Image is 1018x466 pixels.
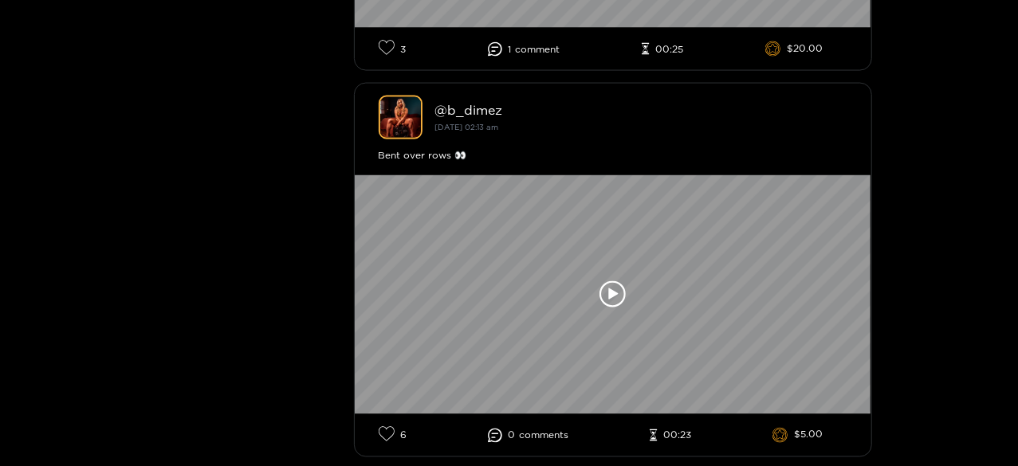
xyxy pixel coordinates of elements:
small: [DATE] 02:13 am [435,123,499,131]
li: 1 [488,42,560,57]
div: Bent over rows 👀 [379,147,847,163]
li: 6 [379,426,407,444]
span: comment [516,44,560,55]
li: 00:23 [650,429,692,442]
img: b_dimez [379,96,423,139]
li: 3 [379,40,407,58]
div: @ b_dimez [435,103,847,117]
li: $20.00 [765,41,823,57]
li: 0 [488,429,569,443]
li: 00:25 [642,43,684,56]
span: comment s [520,430,569,441]
li: $5.00 [772,428,823,444]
